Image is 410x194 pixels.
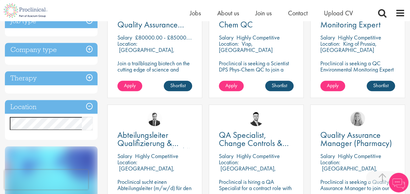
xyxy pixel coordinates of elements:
p: King of Prussia, [GEOGRAPHIC_DATA] [320,40,377,54]
span: Apply [124,82,136,89]
img: Joshua Godden [249,111,264,126]
p: [GEOGRAPHIC_DATA], [GEOGRAPHIC_DATA] [117,46,175,60]
img: Shannon Briggs [350,111,365,126]
span: Location: [219,40,239,47]
a: Shortlist [367,81,395,91]
p: Highly Competitive [338,152,381,160]
h3: Location [5,100,98,114]
p: Highly Competitive [135,152,178,160]
p: Join a trailblazing biotech on the cutting edge of science and technology. [117,60,192,79]
a: Apply [219,81,244,91]
a: Quality Assurance Manager (Pharmacy) [320,131,395,147]
span: Apply [225,82,237,89]
img: Antoine Mortiaux [147,111,162,126]
a: Join us [255,9,272,17]
span: Salary [219,34,234,41]
p: Highly Competitive [236,34,280,41]
p: Highly Competitive [236,152,280,160]
a: Apply [320,81,345,91]
a: Contact [288,9,308,17]
a: Shortlist [265,81,294,91]
span: Location: [117,40,137,47]
a: QA Specialist, Change Controls & Deviations [219,131,294,147]
a: Senior Manager, R&D Quality Assurance (GCP) [117,12,192,29]
p: [GEOGRAPHIC_DATA], [GEOGRAPHIC_DATA] [320,165,377,178]
span: Apply [327,82,339,89]
p: [GEOGRAPHIC_DATA], [GEOGRAPHIC_DATA] [219,165,276,178]
p: £80000.00 - £85000.00 per annum [135,34,219,41]
span: Salary [117,34,132,41]
a: Apply [117,81,142,91]
span: Salary [117,152,132,160]
p: Proclinical is seeking a Scientist DPS Phys-Chem QC to join a team in [GEOGRAPHIC_DATA] [219,60,294,79]
span: Salary [320,34,335,41]
span: Senior Manager, R&D Quality Assurance (GCP) [117,11,191,38]
a: Abteilungsleiter Qualifizierung & Kalibrierung (m/w/d) [117,131,192,147]
p: Highly Competitive [338,34,381,41]
h3: Therapy [5,71,98,85]
p: Proclinical is seeking a QC Environmental Monitoring Expert to support quality control operations... [320,60,395,91]
img: Chatbot [389,173,408,192]
p: [GEOGRAPHIC_DATA], [GEOGRAPHIC_DATA] [117,165,175,178]
a: Jobs [190,9,201,17]
a: Scientist DPS Phys-Chem QC [219,12,294,29]
a: About us [217,9,239,17]
a: Upload CV [324,9,353,17]
span: Location: [320,40,340,47]
span: QA Specialist, Change Controls & Deviations [219,129,289,157]
span: Abteilungsleiter Qualifizierung & Kalibrierung (m/w/d) [117,129,191,157]
span: Location: [219,158,239,166]
span: Location: [320,158,340,166]
a: Shortlist [164,81,192,91]
span: Salary [320,152,335,160]
span: Location: [117,158,137,166]
iframe: reCAPTCHA [5,170,88,189]
span: Quality Assurance Manager (Pharmacy) [320,129,392,149]
h3: Company type [5,43,98,57]
p: Visp, [GEOGRAPHIC_DATA] [219,40,273,54]
span: Salary [219,152,234,160]
a: QC Environmental Monitoring Expert [320,12,395,29]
